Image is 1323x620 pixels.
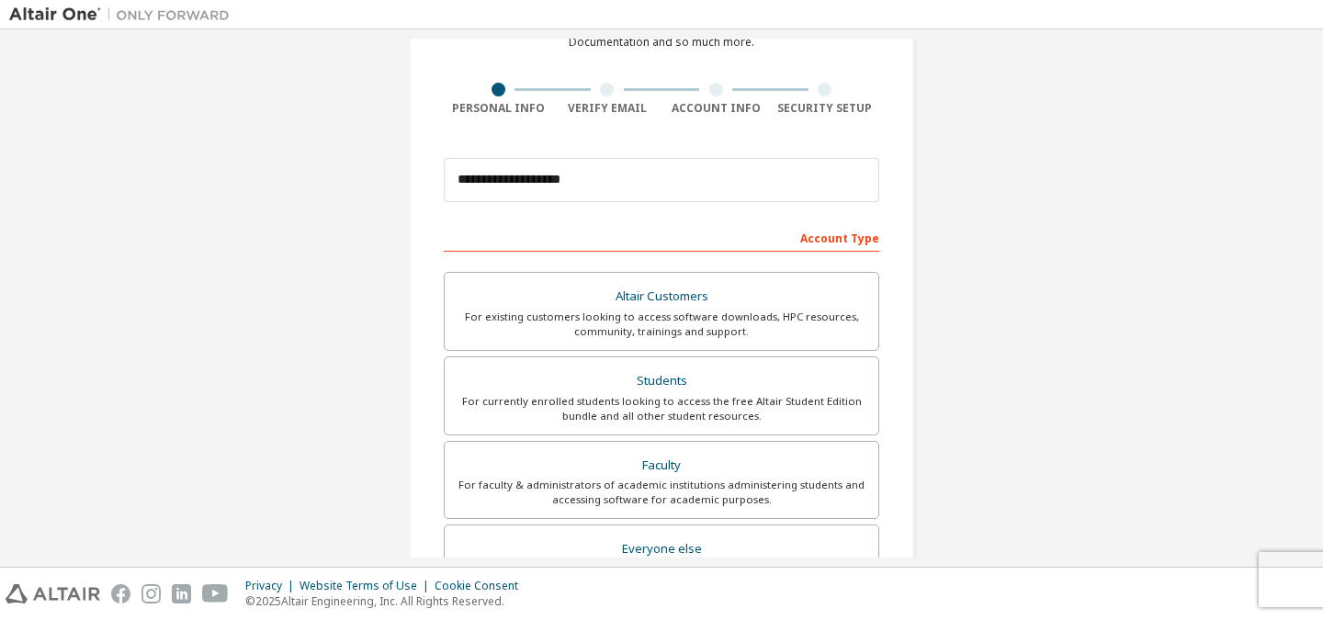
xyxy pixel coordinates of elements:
div: Verify Email [553,101,662,116]
img: instagram.svg [141,584,161,603]
img: Altair One [9,6,239,24]
div: For faculty & administrators of academic institutions administering students and accessing softwa... [456,478,867,507]
img: facebook.svg [111,584,130,603]
div: Everyone else [456,536,867,562]
div: Cookie Consent [435,579,529,593]
div: Faculty [456,453,867,479]
p: © 2025 Altair Engineering, Inc. All Rights Reserved. [245,593,529,609]
div: Students [456,368,867,394]
img: altair_logo.svg [6,584,100,603]
div: Privacy [245,579,300,593]
div: For existing customers looking to access software downloads, HPC resources, community, trainings ... [456,310,867,339]
div: For currently enrolled students looking to access the free Altair Student Edition bundle and all ... [456,394,867,423]
div: Account Info [661,101,771,116]
div: Security Setup [771,101,880,116]
div: Altair Customers [456,284,867,310]
div: Website Terms of Use [300,579,435,593]
div: Personal Info [444,101,553,116]
img: youtube.svg [202,584,229,603]
img: linkedin.svg [172,584,191,603]
div: Account Type [444,222,879,252]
